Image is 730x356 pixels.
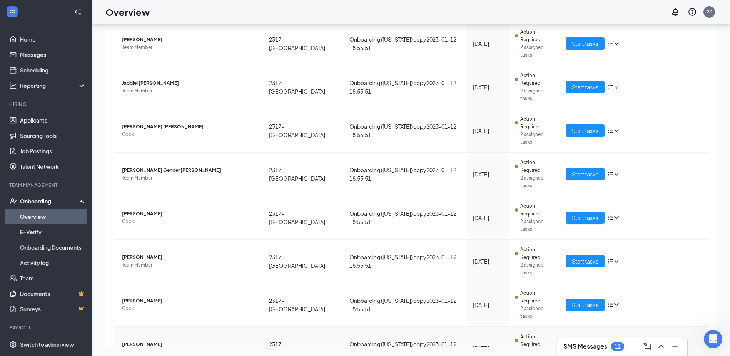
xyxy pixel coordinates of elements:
[263,153,344,196] td: 2317-[GEOGRAPHIC_DATA]
[122,254,257,261] span: [PERSON_NAME]
[520,289,554,305] span: Action Required
[520,72,554,87] span: Action Required
[20,270,86,286] a: Team
[122,261,257,269] span: Team Member
[343,240,466,283] td: Onboarding ([US_STATE]) copy2023-01-12 18:55:51
[566,81,605,93] button: Start tasks
[343,153,466,196] td: Onboarding ([US_STATE]) copy2023-01-12 18:55:51
[520,202,554,218] span: Action Required
[9,182,84,188] div: Team Management
[20,32,86,47] a: Home
[520,87,553,102] span: 2 assigned tasks
[707,8,712,15] div: 2S
[263,65,344,109] td: 2317-[GEOGRAPHIC_DATA]
[572,126,598,135] span: Start tasks
[122,166,257,174] span: [PERSON_NAME] Gender [PERSON_NAME]
[566,212,605,224] button: Start tasks
[20,341,74,348] div: Switch to admin view
[520,218,553,233] span: 2 assigned tasks
[473,257,503,265] div: [DATE]
[614,171,619,177] span: down
[473,170,503,178] div: [DATE]
[566,37,605,50] button: Start tasks
[263,109,344,153] td: 2317-[GEOGRAPHIC_DATA]
[520,115,554,131] span: Action Required
[20,159,86,174] a: Talent Network
[122,210,257,218] span: [PERSON_NAME]
[520,28,554,44] span: Action Required
[20,128,86,143] a: Sourcing Tools
[263,196,344,240] td: 2317-[GEOGRAPHIC_DATA]
[122,131,257,138] span: Cook
[9,197,17,205] svg: UserCheck
[572,170,598,178] span: Start tasks
[520,305,553,320] span: 2 assigned tasks
[670,342,680,351] svg: Minimize
[520,246,554,261] span: Action Required
[614,128,619,133] span: down
[704,330,722,348] iframe: Intercom live chat
[572,213,598,222] span: Start tasks
[343,22,466,65] td: Onboarding ([US_STATE]) copy2023-01-12 18:55:51
[566,299,605,311] button: Start tasks
[20,113,86,128] a: Applicants
[105,5,150,18] h1: Overview
[563,342,607,351] h3: SMS Messages
[9,341,17,348] svg: Settings
[343,109,466,153] td: Onboarding ([US_STATE]) copy2023-01-12 18:55:51
[8,8,16,15] svg: WorkstreamLogo
[343,65,466,109] td: Onboarding ([US_STATE]) copy2023-01-12 18:55:51
[9,82,17,89] svg: Analysis
[671,7,680,17] svg: Notifications
[122,36,257,44] span: [PERSON_NAME]
[520,261,553,277] span: 2 assigned tasks
[572,39,598,48] span: Start tasks
[122,218,257,225] span: Cook
[473,301,503,309] div: [DATE]
[20,224,86,240] a: E-Verify
[615,343,621,350] div: 12
[608,171,614,177] span: bars
[669,340,681,353] button: Minimize
[655,340,667,353] button: ChevronUp
[520,44,553,59] span: 2 assigned tasks
[473,39,503,48] div: [DATE]
[74,8,82,16] svg: Collapse
[20,255,86,270] a: Activity log
[520,131,553,146] span: 2 assigned tasks
[122,87,257,95] span: Team Member
[20,240,86,255] a: Onboarding Documents
[608,302,614,308] span: bars
[20,143,86,159] a: Job Postings
[263,22,344,65] td: 2317-[GEOGRAPHIC_DATA]
[343,283,466,327] td: Onboarding ([US_STATE]) copy2023-01-12 18:55:51
[122,341,257,348] span: [PERSON_NAME]
[20,62,86,78] a: Scheduling
[614,84,619,90] span: down
[614,259,619,264] span: down
[566,255,605,267] button: Start tasks
[614,215,619,220] span: down
[122,44,257,51] span: Team Member
[608,128,614,134] span: bars
[20,286,86,301] a: DocumentsCrown
[343,196,466,240] td: Onboarding ([US_STATE]) copy2023-01-12 18:55:51
[608,84,614,90] span: bars
[614,41,619,46] span: down
[641,340,653,353] button: ComposeMessage
[122,174,257,182] span: Team Member
[643,342,652,351] svg: ComposeMessage
[520,333,554,348] span: Action Required
[20,301,86,317] a: SurveysCrown
[263,283,344,327] td: 2317-[GEOGRAPHIC_DATA]
[572,257,598,265] span: Start tasks
[263,240,344,283] td: 2317-[GEOGRAPHIC_DATA]
[566,168,605,180] button: Start tasks
[608,215,614,221] span: bars
[688,7,697,17] svg: QuestionInfo
[9,324,84,331] div: Payroll
[572,301,598,309] span: Start tasks
[20,197,79,205] div: Onboarding
[20,82,86,89] div: Reporting
[473,83,503,91] div: [DATE]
